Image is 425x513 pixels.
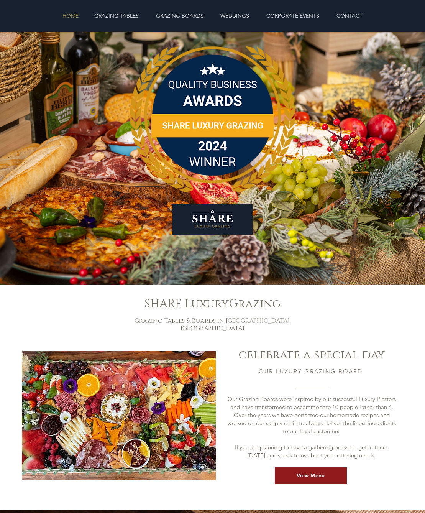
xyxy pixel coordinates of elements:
[55,8,85,23] a: HOME
[229,296,281,312] span: Grazing
[144,296,207,312] span: SHARE Lux
[59,8,82,23] p: HOME
[22,351,216,480] img: Party Grazing Board - Share Luxury Grazing_edited.jpg
[226,443,397,459] p: If you are planning to have a gathering or event, get in touch [DATE] and speak to us about your ...
[207,296,229,312] span: ury
[275,467,347,484] a: View Menu
[297,472,325,480] span: View Menu
[181,317,291,332] span: s in [GEOGRAPHIC_DATA], [GEOGRAPHIC_DATA]
[85,8,147,23] a: GRAZING TABLES
[226,395,397,443] p: Our Grazing Boards were inspired by our successful Luxury Platters and have transformed to accomm...
[263,8,323,23] p: CORPORATE EVENTS
[259,368,363,375] span: OUR LUXURY GRAZING BOARD
[152,8,207,23] p: GRAZING BOARDS
[257,8,329,23] a: CORPORATE EVENTS
[147,8,212,23] a: GRAZING BOARDS
[225,347,399,363] h2: celebrate a special day
[217,8,253,23] p: WEDDINGS
[333,8,366,23] p: CONTACT
[135,317,213,325] span: Grazing Tables & Board
[329,8,370,23] a: CONTACT
[212,8,257,23] a: WEDDINGS
[90,8,143,23] p: GRAZING TABLES
[25,8,400,23] nav: Site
